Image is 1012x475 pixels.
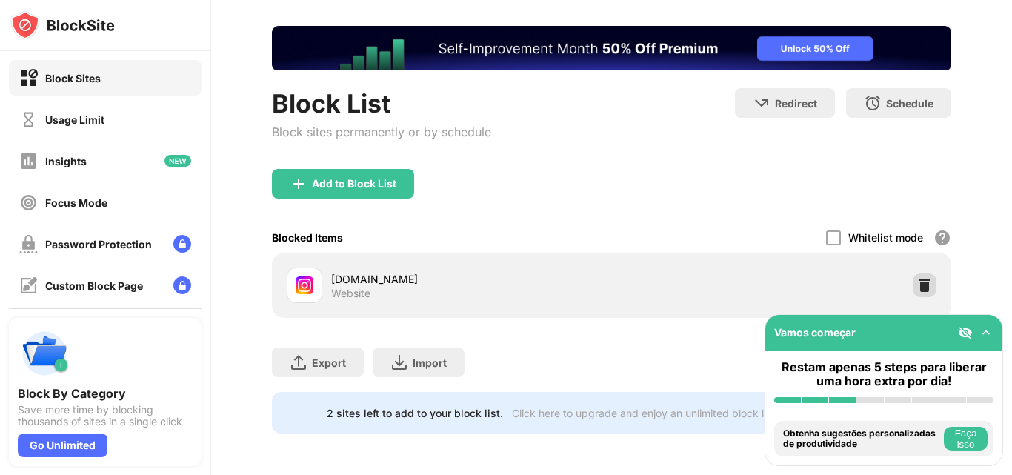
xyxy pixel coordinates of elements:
[944,427,988,451] button: Faça isso
[312,356,346,369] div: Export
[312,178,396,190] div: Add to Block List
[45,196,107,209] div: Focus Mode
[19,69,38,87] img: block-on.svg
[272,124,491,139] div: Block sites permanently or by schedule
[45,72,101,84] div: Block Sites
[18,327,71,380] img: push-categories.svg
[331,271,612,287] div: [DOMAIN_NAME]
[18,404,193,428] div: Save more time by blocking thousands of sites in a single click
[10,10,115,40] img: logo-blocksite.svg
[775,97,817,110] div: Redirect
[19,193,38,212] img: focus-off.svg
[272,26,951,70] iframe: Banner
[272,231,343,244] div: Blocked Items
[164,155,191,167] img: new-icon.svg
[413,356,447,369] div: Import
[774,360,993,388] div: Restam apenas 5 steps para liberar uma hora extra por dia!
[886,97,933,110] div: Schedule
[18,434,107,457] div: Go Unlimited
[272,88,491,119] div: Block List
[19,235,38,253] img: password-protection-off.svg
[327,407,503,419] div: 2 sites left to add to your block list.
[45,155,87,167] div: Insights
[19,152,38,170] img: insights-off.svg
[512,407,778,419] div: Click here to upgrade and enjoy an unlimited block list.
[774,326,856,339] div: Vamos começar
[173,276,191,294] img: lock-menu.svg
[848,231,923,244] div: Whitelist mode
[45,238,152,250] div: Password Protection
[19,276,38,295] img: customize-block-page-off.svg
[45,113,104,126] div: Usage Limit
[173,235,191,253] img: lock-menu.svg
[331,287,370,300] div: Website
[45,279,143,292] div: Custom Block Page
[958,325,973,340] img: eye-not-visible.svg
[783,428,940,450] div: Obtenha sugestões personalizadas de produtividade
[296,276,313,294] img: favicons
[19,110,38,129] img: time-usage-off.svg
[979,325,993,340] img: omni-setup-toggle.svg
[18,386,193,401] div: Block By Category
